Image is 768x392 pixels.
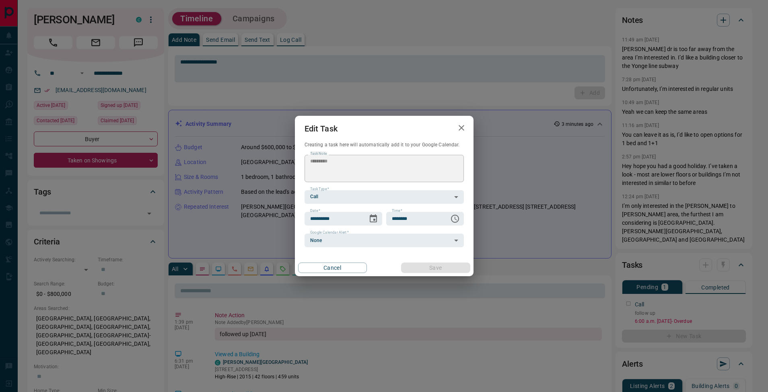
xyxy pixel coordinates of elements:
label: Date [310,208,320,213]
button: Choose time, selected time is 6:00 AM [447,211,463,227]
label: Google Calendar Alert [310,230,349,235]
h2: Edit Task [295,116,347,142]
label: Task Type [310,187,329,192]
label: Time [392,208,402,213]
label: Task Note [310,151,327,156]
p: Creating a task here will automatically add it to your Google Calendar. [305,142,464,148]
button: Choose date, selected date is Aug 20, 2025 [365,211,381,227]
div: Call [305,190,464,204]
div: None [305,234,464,247]
button: Cancel [298,263,367,273]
